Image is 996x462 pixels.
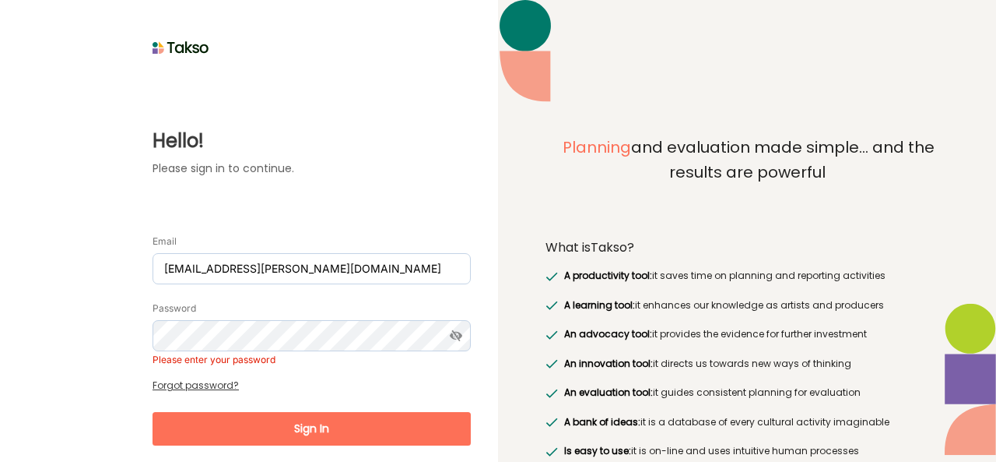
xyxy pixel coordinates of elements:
img: greenRight [545,272,558,281]
img: greenRight [545,301,558,310]
label: it saves time on planning and reporting activities [560,268,885,284]
label: Password [153,302,196,315]
label: What is [545,240,634,256]
label: Please sign in to continue. [153,160,471,177]
span: Is easy to use: [564,444,631,457]
input: Email [153,253,471,284]
img: greenRight [545,389,558,398]
button: Sign In [153,412,471,446]
img: greenRight [545,359,558,369]
img: greenRight [545,447,558,457]
span: A learning tool: [564,298,635,312]
label: and evaluation made simple... and the results are powerful [545,136,949,220]
a: Forgot password? [153,379,239,392]
img: greenRight [545,330,558,340]
label: it is on-line and uses intuitive human processes [560,443,858,459]
span: A bank of ideas: [564,415,640,428]
span: An evaluation tool: [564,386,653,399]
label: it is a database of every cultural activity imaginable [560,414,889,430]
label: it enhances our knowledge as artists and producers [560,298,883,313]
img: greenRight [545,418,558,427]
div: Please enter your password [153,354,471,366]
span: An innovation tool: [564,357,653,370]
span: An advocacy tool: [564,327,652,340]
span: Takso? [591,238,634,256]
img: taksoLoginLogo [153,36,209,59]
label: Hello! [153,127,471,155]
span: A productivity tool: [564,269,652,282]
span: Planning [563,136,631,158]
label: Email [153,235,177,248]
label: it directs us towards new ways of thinking [560,356,850,372]
label: it provides the evidence for further investment [560,326,866,342]
label: it guides consistent planning for evaluation [560,385,860,400]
